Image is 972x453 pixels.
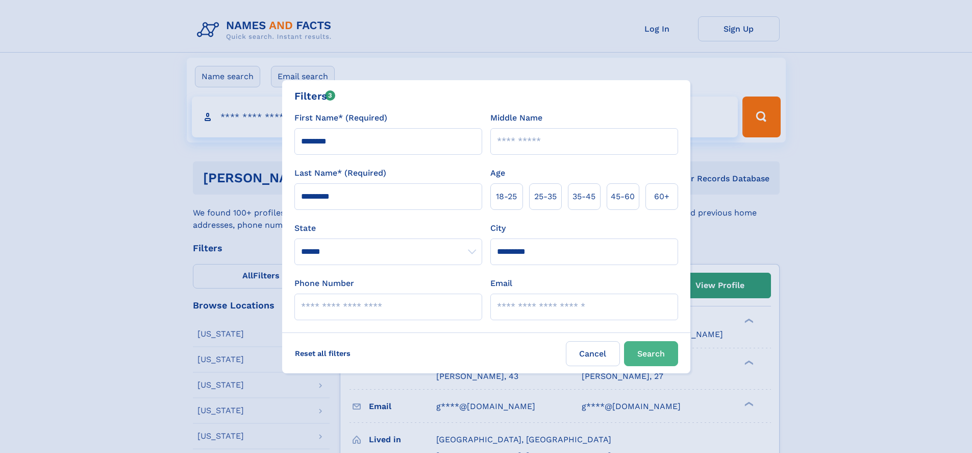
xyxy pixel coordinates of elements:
[490,112,542,124] label: Middle Name
[566,341,620,366] label: Cancel
[534,190,557,203] span: 25‑35
[572,190,595,203] span: 35‑45
[624,341,678,366] button: Search
[496,190,517,203] span: 18‑25
[294,277,354,290] label: Phone Number
[294,112,387,124] label: First Name* (Required)
[490,167,505,179] label: Age
[654,190,669,203] span: 60+
[288,341,357,366] label: Reset all filters
[490,277,512,290] label: Email
[490,222,506,234] label: City
[611,190,635,203] span: 45‑60
[294,88,336,104] div: Filters
[294,222,482,234] label: State
[294,167,386,179] label: Last Name* (Required)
